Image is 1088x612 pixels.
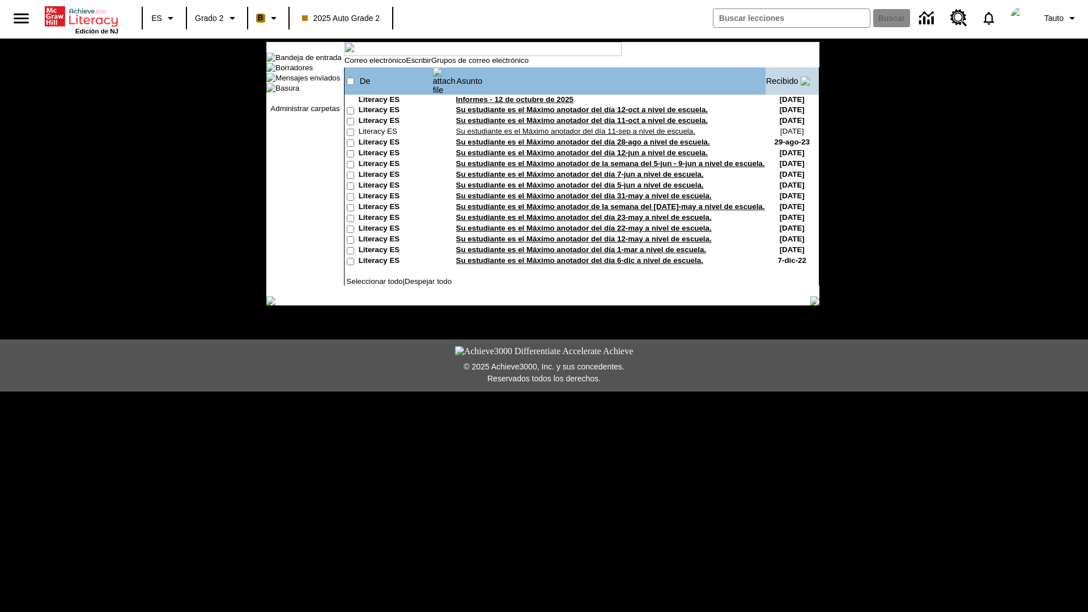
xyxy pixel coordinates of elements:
img: folder_icon.gif [266,83,275,92]
td: Literacy ES [359,192,432,202]
a: Su estudiante es el Máximo anotador del día 5-jun a nivel de escuela. [456,181,704,189]
a: Seleccionar todo [346,277,402,286]
a: Administrar carpetas [270,104,339,113]
td: Literacy ES [359,116,432,127]
nobr: [DATE] [780,235,805,243]
a: Borradores [275,63,313,72]
img: arrow_down.gif [801,76,810,86]
a: Su estudiante es el Máximo anotador del día 12-may a nivel de escuela. [456,235,712,243]
a: Su estudiante es el Máximo anotador del día 6-dic a nivel de escuela. [456,256,703,265]
button: Escoja un nuevo avatar [1004,3,1040,33]
a: Recibido [766,76,798,86]
img: folder_icon.gif [266,73,275,82]
input: Buscar campo [713,9,870,27]
a: Centro de recursos, Se abrirá en una pestaña nueva. [943,3,974,33]
img: table_footer_left.gif [266,296,275,305]
nobr: [DATE] [780,116,805,125]
a: Su estudiante es el Máximo anotador del día 23-may a nivel de escuela. [456,213,712,222]
a: Correo electrónico [345,56,406,65]
td: | [345,277,487,286]
span: 2025 Auto Grade 2 [302,12,380,24]
a: Grupos de correo electrónico [431,56,529,65]
td: Literacy ES [359,202,432,213]
a: Centro de información [912,3,943,34]
td: Literacy ES [359,105,432,116]
img: attach file [433,67,456,95]
a: Su estudiante es el Máximo anotador del día 12-jun a nivel de escuela. [456,148,708,157]
nobr: [DATE] [780,95,805,104]
a: Bandeja de entrada [275,53,341,62]
a: Asunto [457,76,483,86]
td: Literacy ES [359,181,432,192]
td: Literacy ES [359,224,432,235]
td: Literacy ES [359,213,432,224]
td: Literacy ES [359,138,432,148]
a: Escribir [406,56,431,65]
a: Su estudiante es el Máximo anotador del día 28-ago a nivel de escuela. [456,138,710,146]
button: Perfil/Configuración [1040,8,1083,28]
img: avatar image [1010,7,1033,29]
button: Grado: Grado 2, Elige un grado [190,8,244,28]
nobr: [DATE] [780,159,805,168]
a: Mensajes enviados [275,74,340,82]
button: Boost El color de la clase es anaranjado claro. Cambiar el color de la clase. [252,8,285,28]
span: Tauto [1044,12,1064,24]
a: Su estudiante es el Máximo anotador de la semana del 5-jun - 9-jun a nivel de escuela. [456,159,765,168]
nobr: [DATE] [780,192,805,200]
td: Literacy ES [359,159,432,170]
nobr: [DATE] [780,181,805,189]
td: Literacy ES [359,235,432,245]
a: Su estudiante es el Máximo anotador del día 11-sep a nivel de escuela. [456,127,695,135]
a: Basura [275,84,299,92]
nobr: 7-dic-22 [778,256,806,265]
a: Su estudiante es el Máximo anotador del día 31-may a nivel de escuela. [456,192,712,200]
td: Literacy ES [359,148,432,159]
img: folder_icon_pick.gif [266,53,275,62]
nobr: [DATE] [780,105,805,114]
span: Grado 2 [195,12,224,24]
img: Achieve3000 Differentiate Accelerate Achieve [455,346,634,356]
div: Portada [45,4,118,35]
td: Literacy ES [359,127,432,138]
button: Abrir el menú lateral [5,2,38,35]
a: Su estudiante es el Máximo anotador de la semana del [DATE]-may a nivel de escuela. [456,202,765,211]
nobr: [DATE] [780,127,804,135]
img: folder_icon.gif [266,63,275,72]
a: Su estudiante es el Máximo anotador del día 11-oct a nivel de escuela. [456,116,708,125]
a: Notificaciones [974,3,1004,33]
td: Literacy ES [359,170,432,181]
td: Literacy ES [359,256,432,267]
a: De [360,76,371,86]
span: B [258,11,263,25]
span: Edición de NJ [75,28,118,35]
a: Informes - 12 de octubre de 2025 [456,95,573,104]
nobr: [DATE] [780,245,805,254]
nobr: [DATE] [780,202,805,211]
td: Literacy ES [359,245,432,256]
nobr: [DATE] [780,213,805,222]
img: table_footer_right.gif [810,296,819,305]
a: Su estudiante es el Máximo anotador del día 1-mar a nivel de escuela. [456,245,706,254]
a: Despejar todo [405,277,452,286]
a: Su estudiante es el Máximo anotador del día 12-oct a nivel de escuela. [456,105,708,114]
a: Su estudiante es el Máximo anotador del día 7-jun a nivel de escuela. [456,170,704,178]
button: Lenguaje: ES, Selecciona un idioma [146,8,182,28]
nobr: [DATE] [780,148,805,157]
nobr: [DATE] [780,224,805,232]
nobr: 29-ago-23 [775,138,810,146]
a: Su estudiante es el Máximo anotador del día 22-may a nivel de escuela. [456,224,712,232]
nobr: [DATE] [780,170,805,178]
td: Literacy ES [359,95,432,105]
span: ES [151,12,162,24]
